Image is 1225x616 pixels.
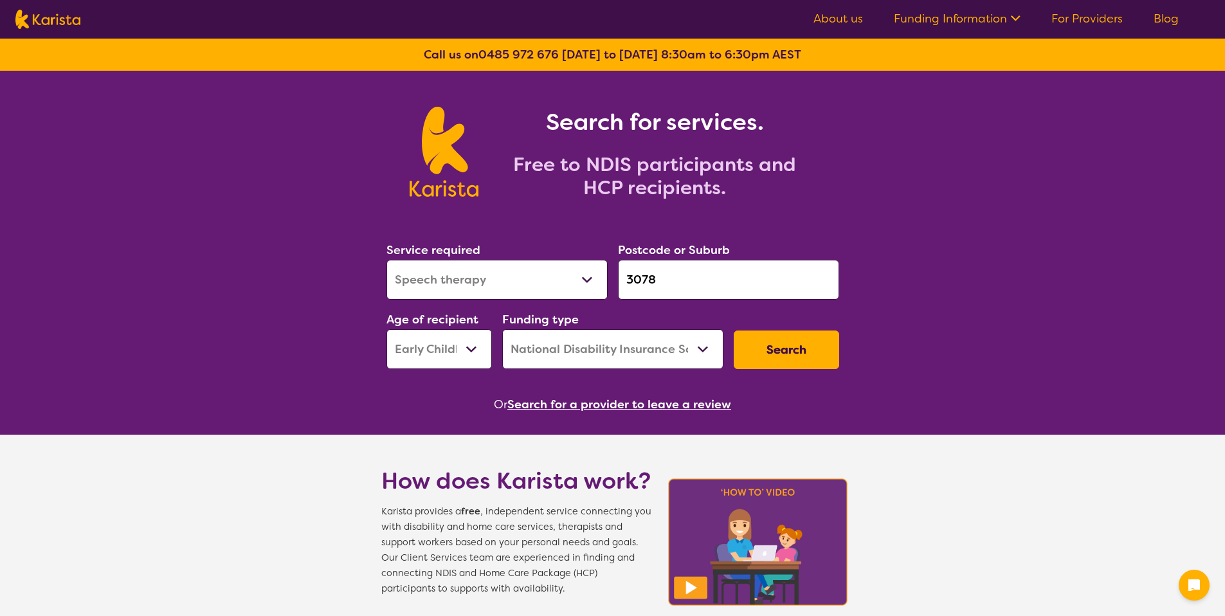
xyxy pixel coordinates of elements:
[502,312,579,327] label: Funding type
[494,395,507,414] span: Or
[381,504,651,597] span: Karista provides a , independent service connecting you with disability and home care services, t...
[461,505,480,518] b: free
[664,475,852,610] img: Karista video
[15,10,80,29] img: Karista logo
[478,47,559,62] a: 0485 972 676
[386,312,478,327] label: Age of recipient
[424,47,801,62] b: Call us on [DATE] to [DATE] 8:30am to 6:30pm AEST
[894,11,1021,26] a: Funding Information
[507,395,731,414] button: Search for a provider to leave a review
[1051,11,1123,26] a: For Providers
[494,153,815,199] h2: Free to NDIS participants and HCP recipients.
[734,331,839,369] button: Search
[618,242,730,258] label: Postcode or Suburb
[381,466,651,496] h1: How does Karista work?
[386,242,480,258] label: Service required
[410,107,478,197] img: Karista logo
[813,11,863,26] a: About us
[618,260,839,300] input: Type
[494,107,815,138] h1: Search for services.
[1154,11,1179,26] a: Blog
